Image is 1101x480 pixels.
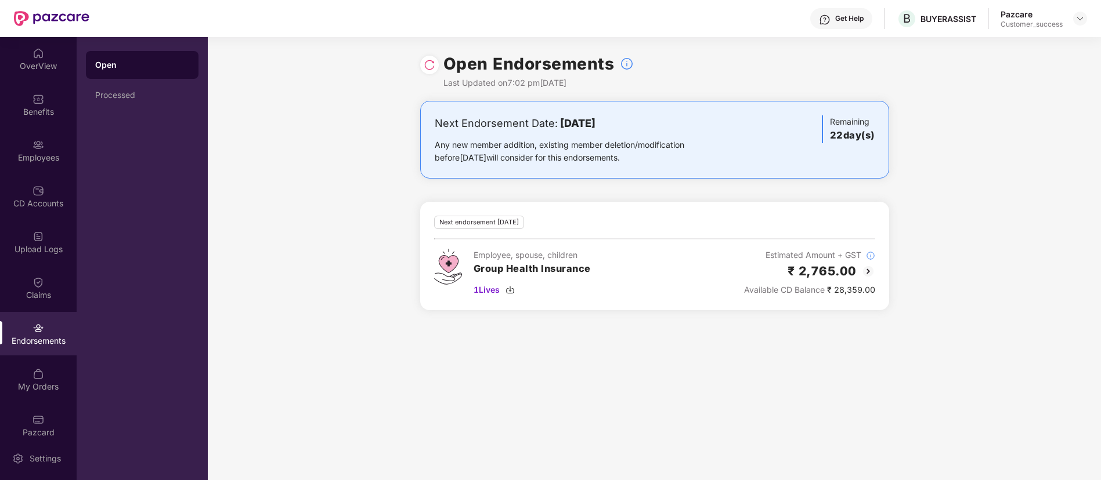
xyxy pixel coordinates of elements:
[33,139,44,151] img: svg+xml;base64,PHN2ZyBpZD0iRW1wbG95ZWVzIiB4bWxucz0iaHR0cDovL3d3dy53My5vcmcvMjAwMC9zdmciIHdpZHRoPS...
[33,231,44,242] img: svg+xml;base64,PHN2ZyBpZD0iVXBsb2FkX0xvZ3MiIGRhdGEtbmFtZT0iVXBsb2FkIExvZ3MiIHhtbG5zPSJodHRwOi8vd3...
[1001,20,1063,29] div: Customer_success
[443,51,615,77] h1: Open Endorsements
[14,11,89,26] img: New Pazcare Logo
[424,59,435,71] img: svg+xml;base64,PHN2ZyBpZD0iUmVsb2FkLTMyeDMyIiB4bWxucz0iaHR0cDovL3d3dy53My5vcmcvMjAwMC9zdmciIHdpZH...
[866,251,875,260] img: svg+xml;base64,PHN2ZyBpZD0iSW5mb18tXzMyeDMyIiBkYXRhLW5hbWU9IkluZm8gLSAzMngzMiIgeG1sbnM9Imh0dHA6Ly...
[744,285,825,294] span: Available CD Balance
[434,249,462,285] img: svg+xml;base64,PHN2ZyB4bWxucz0iaHR0cDovL3d3dy53My5vcmcvMjAwMC9zdmciIHdpZHRoPSI0Ny43MTQiIGhlaWdodD...
[744,249,875,261] div: Estimated Amount + GST
[822,115,875,143] div: Remaining
[443,77,634,89] div: Last Updated on 7:02 pm[DATE]
[435,115,721,132] div: Next Endorsement Date:
[835,14,864,23] div: Get Help
[1075,14,1085,23] img: svg+xml;base64,PHN2ZyBpZD0iRHJvcGRvd24tMzJ4MzIiIHhtbG5zPSJodHRwOi8vd3d3LnczLm9yZy8yMDAwL3N2ZyIgd2...
[33,93,44,105] img: svg+xml;base64,PHN2ZyBpZD0iQmVuZWZpdHMiIHhtbG5zPSJodHRwOi8vd3d3LnczLm9yZy8yMDAwL3N2ZyIgd2lkdGg9Ij...
[474,283,500,296] span: 1 Lives
[744,283,875,296] div: ₹ 28,359.00
[95,90,189,100] div: Processed
[33,48,44,59] img: svg+xml;base64,PHN2ZyBpZD0iSG9tZSIgeG1sbnM9Imh0dHA6Ly93d3cudzMub3JnLzIwMDAvc3ZnIiB3aWR0aD0iMjAiIG...
[920,13,976,24] div: BUYERASSIST
[474,261,591,277] h3: Group Health Insurance
[12,453,24,464] img: svg+xml;base64,PHN2ZyBpZD0iU2V0dGluZy0yMHgyMCIgeG1sbnM9Imh0dHA6Ly93d3cudzMub3JnLzIwMDAvc3ZnIiB3aW...
[33,185,44,197] img: svg+xml;base64,PHN2ZyBpZD0iQ0RfQWNjb3VudHMiIGRhdGEtbmFtZT0iQ0QgQWNjb3VudHMiIHhtbG5zPSJodHRwOi8vd3...
[33,414,44,426] img: svg+xml;base64,PHN2ZyBpZD0iUGF6Y2FyZCIgeG1sbnM9Imh0dHA6Ly93d3cudzMub3JnLzIwMDAvc3ZnIiB3aWR0aD0iMj...
[830,128,875,143] h3: 22 day(s)
[435,139,721,164] div: Any new member addition, existing member deletion/modification before [DATE] will consider for th...
[788,261,857,281] h2: ₹ 2,765.00
[861,264,875,278] img: svg+xml;base64,PHN2ZyBpZD0iQmFjay0yMHgyMCIgeG1sbnM9Imh0dHA6Ly93d3cudzMub3JnLzIwMDAvc3ZnIiB3aWR0aD...
[434,216,524,229] div: Next endorsement [DATE]
[33,368,44,380] img: svg+xml;base64,PHN2ZyBpZD0iTXlfT3JkZXJzIiBkYXRhLW5hbWU9Ik15IE9yZGVycyIgeG1sbnM9Imh0dHA6Ly93d3cudz...
[903,12,911,26] span: B
[620,57,634,71] img: svg+xml;base64,PHN2ZyBpZD0iSW5mb18tXzMyeDMyIiBkYXRhLW5hbWU9IkluZm8gLSAzMngzMiIgeG1sbnM9Imh0dHA6Ly...
[33,277,44,288] img: svg+xml;base64,PHN2ZyBpZD0iQ2xhaW0iIHhtbG5zPSJodHRwOi8vd3d3LnczLm9yZy8yMDAwL3N2ZyIgd2lkdGg9IjIwIi...
[26,453,64,464] div: Settings
[560,117,595,129] b: [DATE]
[95,59,189,71] div: Open
[474,249,591,261] div: Employee, spouse, children
[819,14,831,26] img: svg+xml;base64,PHN2ZyBpZD0iSGVscC0zMngzMiIgeG1sbnM9Imh0dHA6Ly93d3cudzMub3JnLzIwMDAvc3ZnIiB3aWR0aD...
[1001,9,1063,20] div: Pazcare
[33,322,44,334] img: svg+xml;base64,PHN2ZyBpZD0iRW5kb3JzZW1lbnRzIiB4bWxucz0iaHR0cDovL3d3dy53My5vcmcvMjAwMC9zdmciIHdpZH...
[506,285,515,294] img: svg+xml;base64,PHN2ZyBpZD0iRG93bmxvYWQtMzJ4MzIiIHhtbG5zPSJodHRwOi8vd3d3LnczLm9yZy8yMDAwL3N2ZyIgd2...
